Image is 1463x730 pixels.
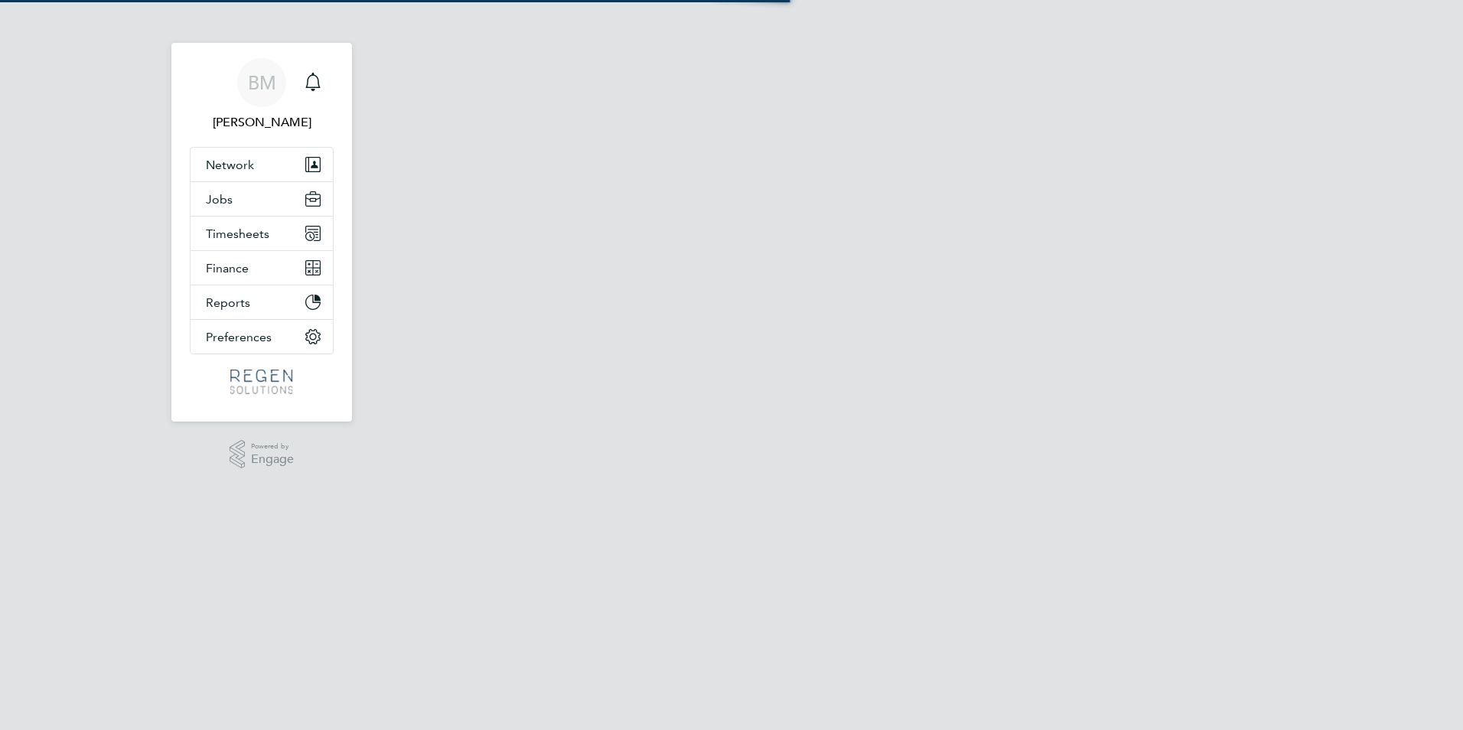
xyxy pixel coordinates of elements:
span: Finance [206,261,249,275]
img: regensolutions-logo-retina.png [230,370,292,394]
span: Billy Mcnamara [190,113,334,132]
span: Powered by [251,440,294,453]
a: BM[PERSON_NAME] [190,58,334,132]
nav: Main navigation [171,43,352,422]
span: Network [206,158,254,172]
span: Preferences [206,330,272,344]
button: Preferences [191,320,333,354]
a: Go to home page [190,370,334,394]
button: Timesheets [191,217,333,250]
span: Timesheets [206,226,269,241]
button: Finance [191,251,333,285]
button: Reports [191,285,333,319]
a: Powered byEngage [230,440,295,469]
span: Jobs [206,192,233,207]
span: Reports [206,295,250,310]
span: BM [248,73,276,93]
span: Engage [251,453,294,466]
button: Jobs [191,182,333,216]
button: Network [191,148,333,181]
